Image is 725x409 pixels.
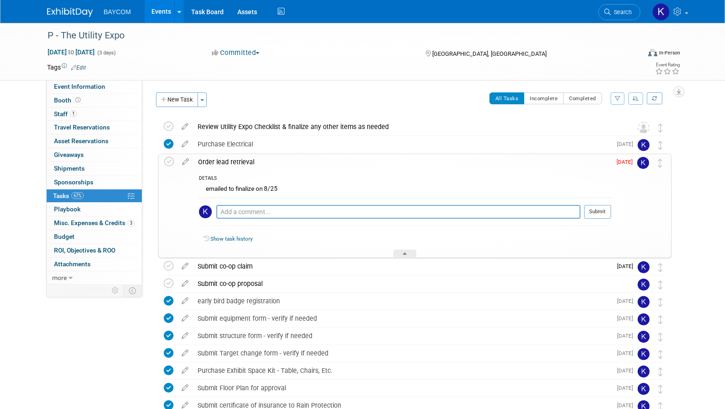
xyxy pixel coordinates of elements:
button: New Task [156,92,198,107]
i: Move task [658,124,663,132]
span: [GEOGRAPHIC_DATA], [GEOGRAPHIC_DATA] [432,50,547,57]
button: Completed [563,92,602,104]
a: edit [177,123,193,131]
div: Event Rating [655,63,680,67]
a: more [47,271,142,285]
span: Shipments [54,165,85,172]
a: Booth [47,94,142,107]
a: Budget [47,230,142,243]
img: Kayla Novak [652,3,670,21]
a: edit [177,384,193,392]
i: Move task [658,315,663,324]
span: 67% [71,192,84,199]
span: [DATE] [617,141,638,147]
span: Booth [54,97,82,104]
span: 3 [128,220,134,226]
a: edit [177,349,193,357]
img: Kayla Novak [199,205,212,218]
a: Misc. Expenses & Credits3 [47,216,142,230]
span: Playbook [54,205,81,213]
span: Travel Reservations [54,124,110,131]
span: Budget [54,233,75,240]
div: Submit Floor Plan for approval [193,380,612,396]
span: Misc. Expenses & Credits [54,219,134,226]
img: ExhibitDay [47,8,93,17]
div: Submit equipment form - verify if needed [193,311,612,326]
img: Format-Inperson.png [648,49,657,56]
span: [DATE] [617,367,638,374]
a: Playbook [47,203,142,216]
img: Kayla Novak [637,157,649,169]
span: [DATE] [DATE] [47,48,95,56]
span: Giveaways [54,151,84,158]
div: emailed to finalize on 8/25 [199,183,611,197]
i: Move task [658,280,663,289]
span: [DATE] [617,298,638,304]
a: ROI, Objectives & ROO [47,244,142,257]
td: Tags [47,63,86,72]
div: Purchase Exhibit Space Kit - Table, Chairs, Etc. [193,363,612,378]
img: Kayla Novak [638,366,650,377]
span: [DATE] [617,385,638,391]
div: Purchase Electrical [193,136,612,152]
span: more [52,274,67,281]
img: Kayla Novak [638,313,650,325]
span: [DATE] [617,333,638,339]
span: [DATE] [617,263,638,269]
span: BAYCOM [104,8,131,16]
img: Kayla Novak [638,296,650,308]
a: edit [177,262,193,270]
i: Move task [658,141,663,150]
span: [DATE] [617,159,637,165]
span: 1 [70,110,77,117]
i: Move task [658,385,663,393]
img: Kayla Novak [638,331,650,343]
img: Kayla Novak [638,383,650,395]
a: Tasks67% [47,189,142,203]
a: Sponsorships [47,176,142,189]
span: (3 days) [97,50,116,56]
div: DETAILS [199,175,611,183]
a: Show task history [210,236,252,242]
i: Move task [658,298,663,307]
div: Submit Target change form - verify if needed [193,345,612,361]
span: Sponsorships [54,178,93,186]
div: Event Format [586,48,681,61]
a: edit [177,314,193,323]
button: All Tasks [489,92,525,104]
a: Giveaways [47,148,142,161]
span: [DATE] [617,315,638,322]
button: Submit [584,205,611,219]
span: [DATE] [617,402,638,409]
span: [DATE] [617,350,638,356]
span: Search [611,9,632,16]
a: Attachments [47,258,142,271]
a: Search [598,4,640,20]
i: Move task [658,350,663,359]
i: Move task [658,263,663,272]
a: Asset Reservations [47,135,142,148]
img: Unassigned [638,122,650,134]
div: P - The Utility Expo [44,27,627,44]
a: Refresh [647,92,662,104]
a: edit [177,158,193,166]
div: Review Utility Expo Checklist & finalize any other items as needed [193,119,619,135]
a: edit [177,366,193,375]
div: early bird badge registration [193,293,612,309]
div: Submit co-op claim [193,258,612,274]
a: Edit [71,65,86,71]
a: edit [177,297,193,305]
a: Staff1 [47,108,142,121]
span: Attachments [54,260,91,268]
div: Order lead retrieval [193,154,611,170]
span: ROI, Objectives & ROO [54,247,115,254]
img: Kayla Novak [638,348,650,360]
button: Committed [209,48,263,58]
div: Submit structure form - verify if needed [193,328,612,344]
button: Incomplete [524,92,564,104]
i: Move task [658,333,663,341]
td: Toggle Event Tabs [123,285,142,296]
img: Kayla Novak [638,139,650,151]
a: edit [177,140,193,148]
a: Shipments [47,162,142,175]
